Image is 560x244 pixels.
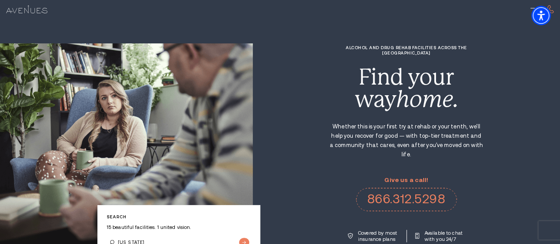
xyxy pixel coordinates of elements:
[107,224,251,230] p: 15 beautiful facilities. 1 united vision.
[415,230,465,242] a: Available to chat with you 24/7
[425,230,465,242] p: Available to chat with you 24/7
[356,188,457,211] a: 866.312.5298
[107,214,251,219] p: Search
[329,45,484,55] h1: Alcohol and Drug Rehab Facilities across the [GEOGRAPHIC_DATA]
[396,86,458,112] i: home.
[531,6,551,25] div: Accessibility Menu
[358,230,398,242] p: Covered by most insurance plans
[329,122,484,159] p: Whether this is your first try at rehab or your tenth, we'll help you recover for good — with top...
[356,177,457,183] p: Give us a call!
[329,66,484,111] div: Find your way
[348,230,398,242] a: Covered by most insurance plans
